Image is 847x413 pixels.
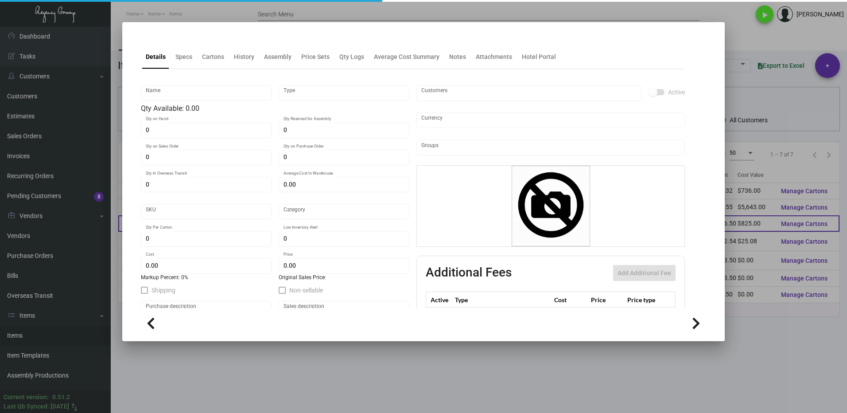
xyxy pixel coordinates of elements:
div: Assembly [264,52,291,62]
div: Average Cost Summary [374,52,439,62]
th: Active [426,292,453,308]
div: History [234,52,254,62]
div: Qty Logs [339,52,364,62]
div: Qty Available: 0.00 [141,103,409,114]
div: Hotel Portal [522,52,556,62]
th: Price type [625,292,665,308]
div: Current version: [4,393,49,402]
h2: Additional Fees [426,265,512,281]
input: Add new.. [421,90,637,97]
span: Add Additional Fee [618,269,671,277]
span: Active [668,87,685,97]
div: 0.51.2 [52,393,70,402]
span: Non-sellable [289,285,323,296]
div: Cartons [202,52,224,62]
input: Add new.. [421,144,680,151]
th: Cost [552,292,588,308]
div: Attachments [476,52,512,62]
th: Price [589,292,625,308]
th: Type [453,292,552,308]
div: Last Qb Synced: [DATE] [4,402,69,411]
button: Add Additional Fee [613,265,676,281]
div: Details [146,52,166,62]
div: Specs [175,52,192,62]
div: Price Sets [301,52,330,62]
div: Notes [449,52,466,62]
span: Shipping [152,285,175,296]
